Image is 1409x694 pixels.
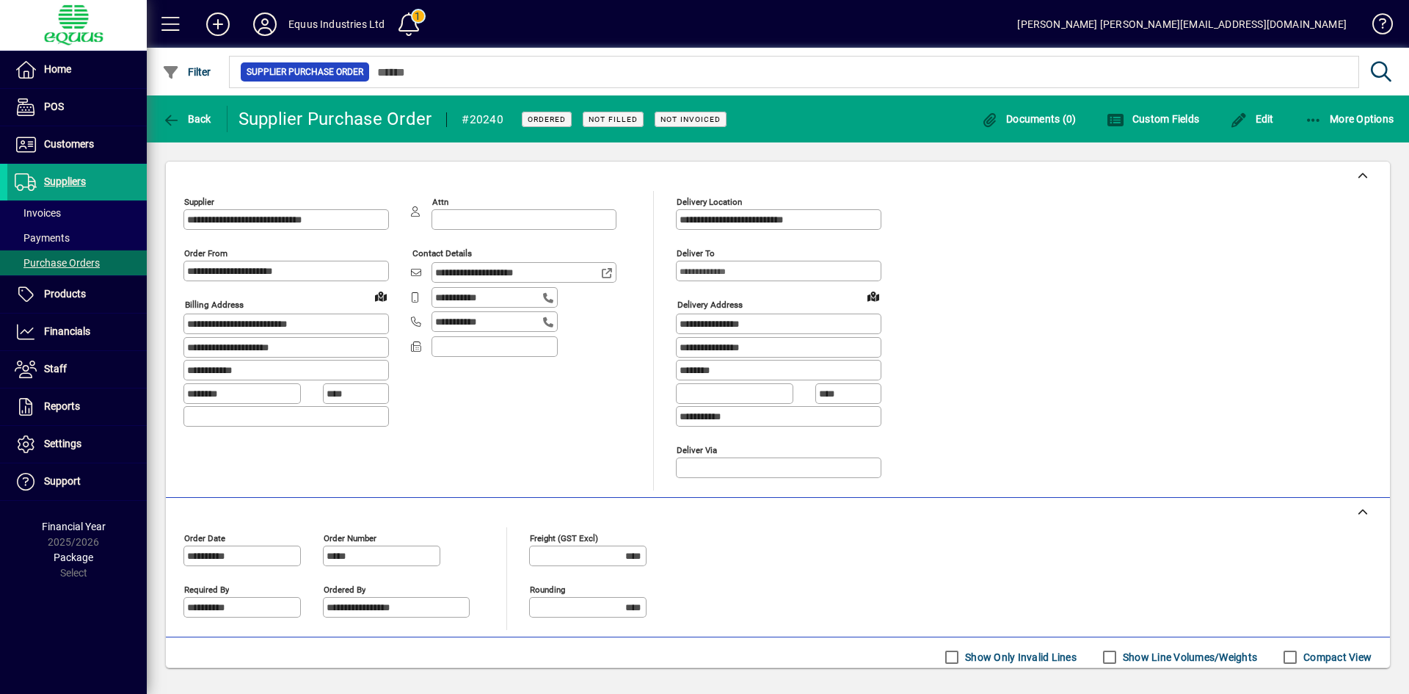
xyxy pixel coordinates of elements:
[15,232,70,244] span: Payments
[184,532,225,543] mat-label: Order date
[239,107,432,131] div: Supplier Purchase Order
[1226,106,1278,132] button: Edit
[7,388,147,425] a: Reports
[977,106,1080,132] button: Documents (0)
[44,363,67,375] span: Staff
[7,276,147,313] a: Products
[15,257,100,269] span: Purchase Orders
[44,63,71,75] span: Home
[677,248,715,259] mat-label: Deliver To
[54,552,93,563] span: Package
[184,248,227,259] mat-label: Order from
[677,444,717,455] mat-label: Deliver via
[162,66,211,78] span: Filter
[44,325,90,337] span: Financials
[462,108,503,131] div: #20240
[1230,113,1274,125] span: Edit
[1017,12,1347,36] div: [PERSON_NAME] [PERSON_NAME][EMAIL_ADDRESS][DOMAIN_NAME]
[589,115,638,124] span: Not Filled
[159,106,215,132] button: Back
[44,138,94,150] span: Customers
[528,115,566,124] span: Ordered
[44,400,80,412] span: Reports
[44,176,86,187] span: Suppliers
[1305,113,1394,125] span: More Options
[247,65,363,79] span: Supplier Purchase Order
[1300,650,1372,665] label: Compact View
[962,650,1077,665] label: Show Only Invalid Lines
[7,126,147,163] a: Customers
[44,438,81,449] span: Settings
[184,584,229,594] mat-label: Required by
[44,475,81,487] span: Support
[7,225,147,250] a: Payments
[15,207,61,219] span: Invoices
[7,51,147,88] a: Home
[862,284,885,308] a: View on map
[7,426,147,463] a: Settings
[1107,113,1199,125] span: Custom Fields
[7,89,147,126] a: POS
[432,197,448,207] mat-label: Attn
[530,532,598,543] mat-label: Freight (GST excl)
[1361,3,1391,51] a: Knowledge Base
[369,284,393,308] a: View on map
[194,11,241,37] button: Add
[324,584,365,594] mat-label: Ordered by
[288,12,385,36] div: Equus Industries Ltd
[7,200,147,225] a: Invoices
[981,113,1077,125] span: Documents (0)
[1103,106,1203,132] button: Custom Fields
[324,532,376,543] mat-label: Order number
[660,115,721,124] span: Not Invoiced
[44,101,64,112] span: POS
[44,288,86,300] span: Products
[7,250,147,275] a: Purchase Orders
[1120,650,1257,665] label: Show Line Volumes/Weights
[7,351,147,388] a: Staff
[7,314,147,350] a: Financials
[159,59,215,85] button: Filter
[677,197,742,207] mat-label: Delivery Location
[530,584,565,594] mat-label: Rounding
[1301,106,1398,132] button: More Options
[241,11,288,37] button: Profile
[184,197,214,207] mat-label: Supplier
[7,463,147,500] a: Support
[147,106,227,132] app-page-header-button: Back
[42,521,106,532] span: Financial Year
[162,113,211,125] span: Back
